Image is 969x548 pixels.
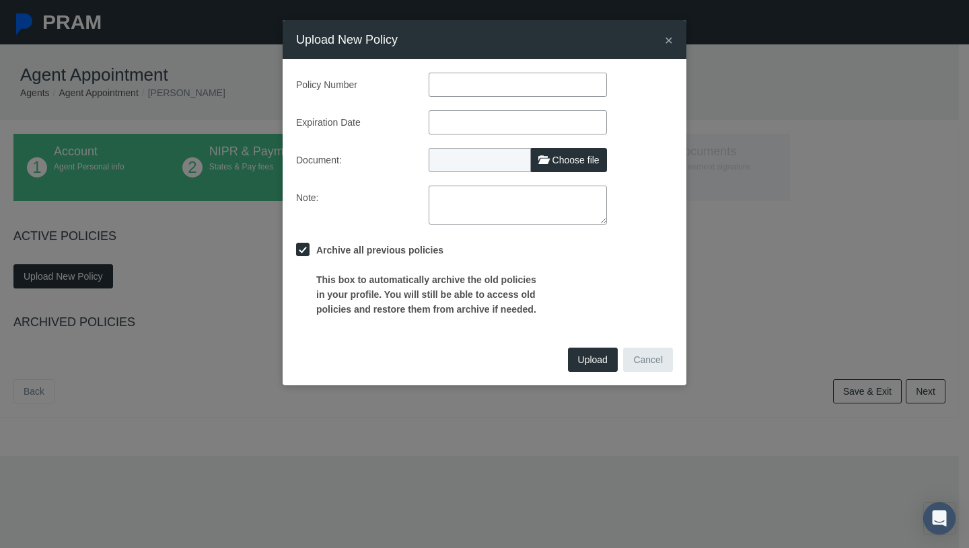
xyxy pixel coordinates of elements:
span: × [665,32,673,48]
span: Choose file [552,155,600,165]
div: Open Intercom Messenger [923,502,956,535]
label: Expiration Date [286,110,419,134]
span: Upload [578,354,608,365]
label: Note: [286,186,419,225]
h4: Upload New Policy [296,30,398,49]
button: Close [665,33,673,47]
button: Cancel [623,348,673,372]
label: Document: [286,148,419,172]
button: Upload [568,348,618,372]
label: Policy Number [286,73,419,97]
label: Archive all previous policies This box to automatically archive the old policies in your profile.... [310,243,540,317]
